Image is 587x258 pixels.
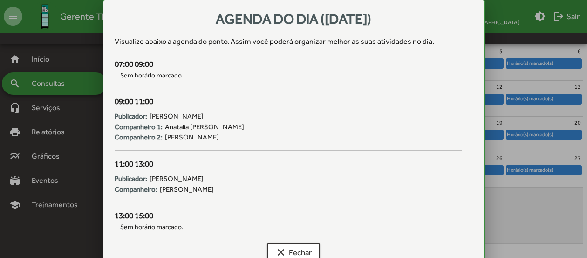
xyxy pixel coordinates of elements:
[115,111,147,122] strong: Publicador:
[150,174,204,184] span: [PERSON_NAME]
[115,184,157,195] strong: Companheiro:
[275,247,287,258] mat-icon: clear
[115,174,147,184] strong: Publicador:
[115,210,462,222] div: 13:00 15:00
[165,122,244,132] span: Anatalia [PERSON_NAME]
[115,96,462,108] div: 09:00 11:00
[115,132,163,143] strong: Companheiro 2:
[115,36,473,47] div: Visualize abaixo a agenda do ponto . Assim você poderá organizar melhor as suas atividades no dia.
[165,132,219,143] span: [PERSON_NAME]
[160,184,214,195] span: [PERSON_NAME]
[115,122,163,132] strong: Companheiro 1:
[115,58,462,70] div: 07:00 09:00
[216,11,371,27] span: Agenda do dia ([DATE])
[115,158,462,170] div: 11:00 13:00
[150,111,204,122] span: [PERSON_NAME]
[115,222,462,232] span: Sem horário marcado.
[115,70,462,80] span: Sem horário marcado.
